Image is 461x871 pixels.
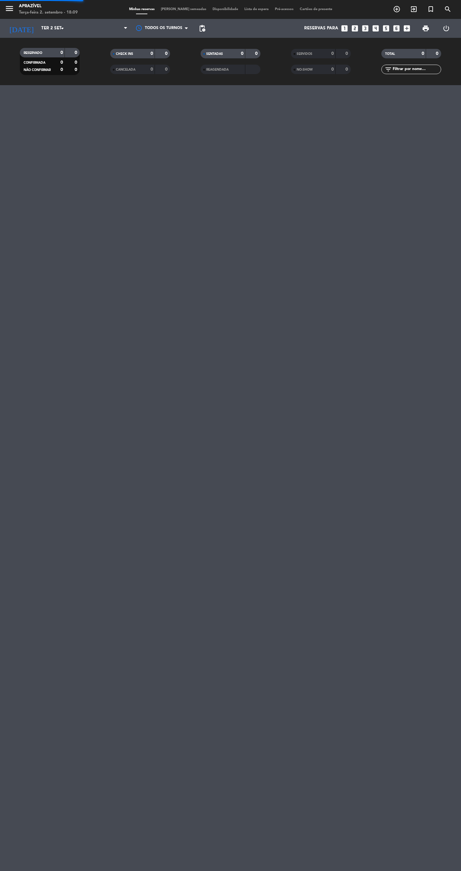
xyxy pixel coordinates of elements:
[151,51,153,56] strong: 0
[5,21,38,35] i: [DATE]
[422,51,424,56] strong: 0
[410,5,418,13] i: exit_to_app
[75,67,78,72] strong: 0
[151,67,153,72] strong: 0
[116,52,133,56] span: CHECK INS
[19,3,78,9] div: Aprazível
[331,67,334,72] strong: 0
[297,68,313,71] span: NO-SHOW
[272,8,297,11] span: Pré-acessos
[297,8,335,11] span: Cartões de presente
[444,5,452,13] i: search
[331,51,334,56] strong: 0
[19,9,78,16] div: Terça-feira 2. setembro - 18:09
[436,51,440,56] strong: 0
[24,61,45,64] span: CONFIRMADA
[206,52,223,56] span: SENTADAS
[60,50,63,55] strong: 0
[297,52,312,56] span: SERVIDOS
[116,68,135,71] span: CANCELADA
[304,26,338,31] span: Reservas para
[340,24,349,32] i: looks_one
[392,24,401,32] i: looks_6
[5,4,14,13] i: menu
[198,25,206,32] span: pending_actions
[165,51,169,56] strong: 0
[206,68,229,71] span: REAGENDADA
[403,24,411,32] i: add_box
[241,51,243,56] strong: 0
[382,24,390,32] i: looks_5
[372,24,380,32] i: looks_4
[345,51,349,56] strong: 0
[345,67,349,72] strong: 0
[158,8,209,11] span: [PERSON_NAME] semeadas
[255,51,259,56] strong: 0
[126,8,158,11] span: Minhas reservas
[385,52,395,56] span: TOTAL
[427,5,435,13] i: turned_in_not
[436,19,456,38] div: LOG OUT
[351,24,359,32] i: looks_two
[24,68,51,72] span: NÃO CONFIRMAR
[442,25,450,32] i: power_settings_new
[241,8,272,11] span: Lista de espera
[24,51,42,55] span: RESERVADO
[59,25,66,32] i: arrow_drop_down
[392,66,441,73] input: Filtrar por nome...
[60,60,63,65] strong: 0
[5,4,14,15] button: menu
[165,67,169,72] strong: 0
[209,8,241,11] span: Disponibilidade
[393,5,401,13] i: add_circle_outline
[361,24,369,32] i: looks_3
[422,25,430,32] span: print
[75,50,78,55] strong: 0
[384,66,392,73] i: filter_list
[75,60,78,65] strong: 0
[60,67,63,72] strong: 0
